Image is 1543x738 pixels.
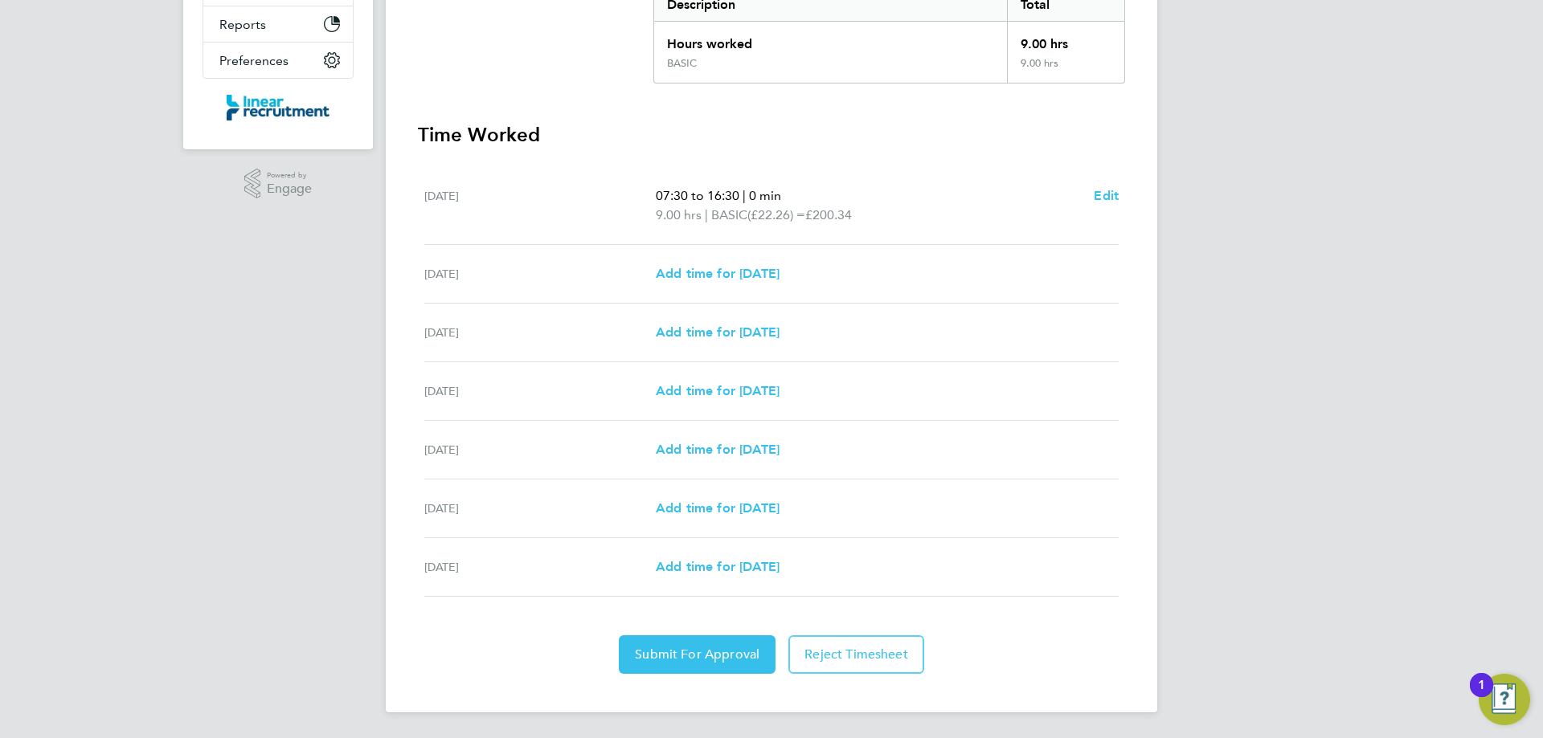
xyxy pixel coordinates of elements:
a: Add time for [DATE] [656,264,780,283]
span: £200.34 [805,207,852,222]
a: Add time for [DATE] [656,381,780,401]
span: Add time for [DATE] [656,383,780,398]
span: Add time for [DATE] [656,442,780,457]
a: Powered byEngage [244,169,313,199]
div: [DATE] [424,186,656,225]
span: Add time for [DATE] [656,324,780,340]
span: BASIC [711,206,747,225]
button: Submit For Approval [619,635,776,674]
img: linearrecruitment-logo-retina.png [227,95,329,120]
button: Reject Timesheet [788,635,924,674]
span: 07:30 to 16:30 [656,188,739,203]
span: (£22.26) = [747,207,805,222]
span: Reports [219,17,266,32]
div: Hours worked [654,22,1007,57]
div: 9.00 hrs [1007,57,1124,83]
span: 0 min [749,188,781,203]
span: Add time for [DATE] [656,266,780,281]
span: Add time for [DATE] [656,500,780,516]
a: Go to home page [203,95,354,120]
h3: Time Worked [418,122,1125,148]
span: Add time for [DATE] [656,559,780,574]
div: [DATE] [424,381,656,401]
span: Edit [1094,188,1119,203]
a: Add time for [DATE] [656,557,780,577]
div: BASIC [667,57,697,70]
span: 9.00 hrs [656,207,702,222]
div: [DATE] [424,323,656,342]
span: | [743,188,746,203]
div: [DATE] [424,264,656,283]
span: Preferences [219,53,289,68]
a: Add time for [DATE] [656,323,780,342]
span: Reject Timesheet [804,646,908,663]
span: Powered by [267,169,312,182]
span: Submit For Approval [635,646,759,663]
div: 9.00 hrs [1007,22,1124,57]
a: Edit [1094,186,1119,206]
span: | [705,207,708,222]
div: 1 [1478,685,1485,706]
div: [DATE] [424,557,656,577]
a: Add time for [DATE] [656,440,780,459]
a: Add time for [DATE] [656,499,780,518]
button: Reports [203,6,353,42]
button: Open Resource Center, 1 new notification [1479,674,1530,725]
button: Preferences [203,43,353,78]
div: [DATE] [424,499,656,518]
span: Engage [267,182,312,196]
div: [DATE] [424,440,656,459]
